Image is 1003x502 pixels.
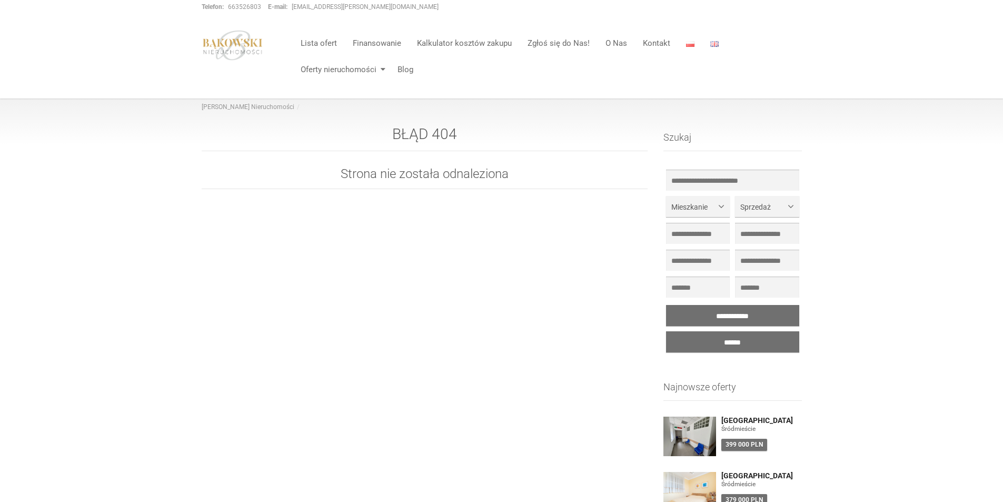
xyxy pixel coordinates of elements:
div: 399 000 PLN [721,439,767,451]
span: Mieszkanie [671,202,717,212]
button: Mieszkanie [666,196,730,217]
a: Lista ofert [293,33,345,54]
a: Oferty nieruchomości [293,59,390,80]
h1: BŁĄD 404 [202,126,648,151]
h3: Najnowsze oferty [663,382,802,401]
a: Zgłoś się do Nas! [520,33,598,54]
a: Blog [390,59,413,80]
a: Kalkulator kosztów zakupu [409,33,520,54]
button: Sprzedaż [735,196,799,217]
a: [PERSON_NAME] Nieruchomości [202,103,294,111]
img: English [710,41,719,47]
figure: Śródmieście [721,425,802,434]
strong: E-mail: [268,3,287,11]
a: O Nas [598,33,635,54]
h2: Strona nie została odnaleziona [202,167,648,189]
a: [EMAIL_ADDRESS][PERSON_NAME][DOMAIN_NAME] [292,3,439,11]
img: logo [202,30,264,61]
a: 663526803 [228,3,261,11]
figure: Śródmieście [721,480,802,489]
strong: Telefon: [202,3,224,11]
a: Kontakt [635,33,678,54]
a: [GEOGRAPHIC_DATA] [721,417,802,425]
span: Sprzedaż [740,202,786,212]
a: Finansowanie [345,33,409,54]
img: Polski [686,41,694,47]
a: [GEOGRAPHIC_DATA] [721,472,802,480]
h3: Szukaj [663,132,802,151]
